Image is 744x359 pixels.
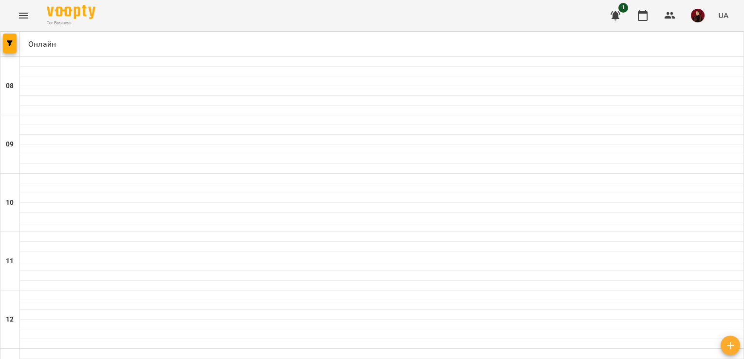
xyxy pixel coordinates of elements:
[6,197,14,208] h6: 10
[47,5,95,19] img: Voopty Logo
[6,256,14,267] h6: 11
[718,10,728,20] span: UA
[24,38,56,50] p: Онлайн
[618,3,628,13] span: 1
[6,314,14,325] h6: 12
[12,4,35,27] button: Menu
[714,6,732,24] button: UA
[6,139,14,150] h6: 09
[721,336,740,355] button: Створити урок
[47,20,95,26] span: For Business
[691,9,705,22] img: 958b9029b15ca212fd0684cba48e8a29.jpg
[6,81,14,91] h6: 08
